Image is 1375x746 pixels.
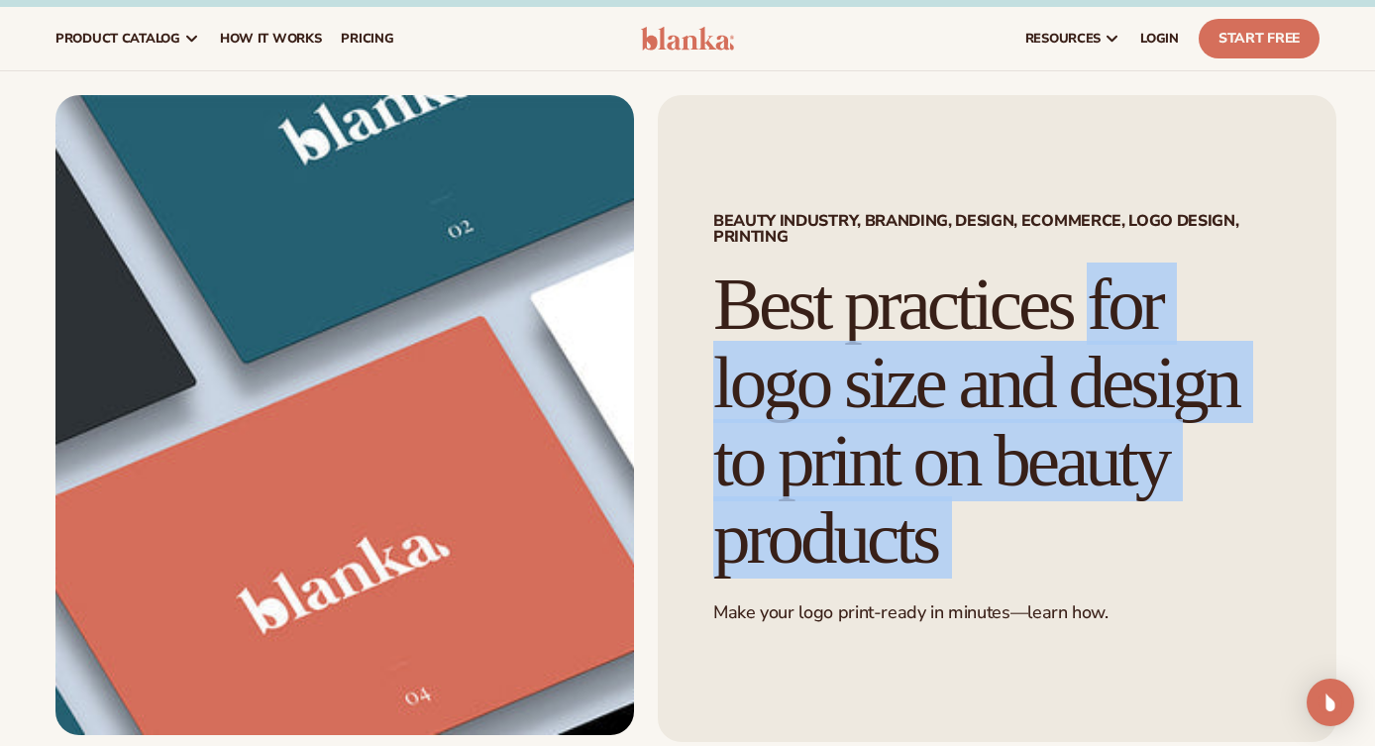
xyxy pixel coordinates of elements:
a: Start Free [1199,19,1320,58]
img: Best practices for logo size and design to print on beauty products [55,95,634,735]
span: How It Works [220,31,322,47]
a: LOGIN [1130,7,1189,70]
span: resources [1025,31,1101,47]
a: resources [1015,7,1130,70]
span: BEAUTY INDUSTRY, BRANDING, DESIGN, ECOMMERCE, LOGO DESIGN, PRINTING [713,213,1281,245]
div: Open Intercom Messenger [1307,679,1354,726]
span: pricing [341,31,393,47]
a: product catalog [46,7,210,70]
a: pricing [331,7,403,70]
a: How It Works [210,7,332,70]
img: logo [641,27,734,51]
h1: Best practices for logo size and design to print on beauty products [713,266,1281,578]
span: LOGIN [1140,31,1179,47]
p: Make your logo print-ready in minutes—learn how. [713,601,1281,624]
span: product catalog [55,31,180,47]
